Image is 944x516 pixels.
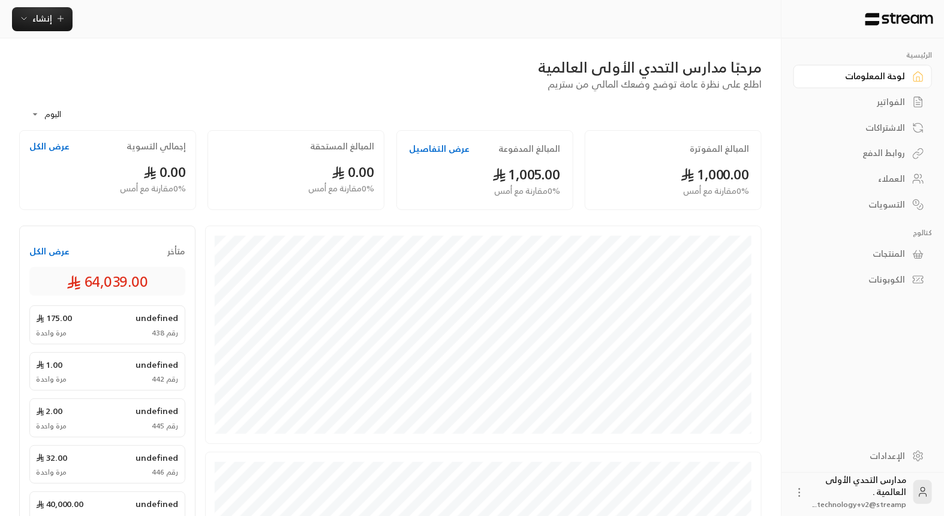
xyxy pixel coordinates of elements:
[36,359,62,371] span: 1.00
[143,160,186,184] span: 0.00
[793,444,932,467] a: الإعدادات
[793,193,932,216] a: التسويات
[36,374,67,384] span: مرة واحدة
[36,498,83,510] span: 40,000.00
[332,160,374,184] span: 0.00
[681,162,749,187] span: 1,000.00
[36,312,72,324] span: 175.00
[793,167,932,191] a: العملاء
[793,142,932,165] a: روابط الدفع
[808,96,905,108] div: الفواتير
[499,143,561,155] h2: المبالغ المدفوعة
[25,99,115,130] div: اليوم
[808,173,905,185] div: العملاء
[36,452,67,464] span: 32.00
[813,474,906,510] div: مدارس التحدي الأولى العالمية .
[19,58,762,77] div: مرحبًا مدارس التحدي الأولى العالمية
[683,185,749,197] span: 0 % مقارنة مع أمس
[813,498,906,511] span: technology+v2@streamp...
[793,65,932,88] a: لوحة المعلومات
[136,312,179,324] span: undefined
[793,242,932,266] a: المنتجات
[168,245,185,257] span: متأخر
[409,143,470,155] button: عرض التفاصيل
[808,274,905,286] div: الكوبونات
[32,11,52,26] span: إنشاء
[793,268,932,292] a: الكوبونات
[136,359,179,371] span: undefined
[67,272,148,291] span: 64,039.00
[120,182,186,195] span: 0 % مقارنة مع أمس
[136,452,179,464] span: undefined
[152,421,179,431] span: رقم 445
[152,374,179,384] span: رقم 442
[152,467,179,477] span: رقم 446
[36,405,62,417] span: 2.00
[548,76,762,92] span: اطلع على نظرة عامة توضح وضعك المالي من ستريم
[793,50,932,60] p: الرئيسية
[808,450,905,462] div: الإعدادات
[29,245,70,257] button: عرض الكل
[310,140,374,152] h2: المبالغ المستحقة
[793,228,932,238] p: كتالوج
[808,248,905,260] div: المنتجات
[690,143,749,155] h2: المبالغ المفوترة
[793,116,932,139] a: الاشتراكات
[808,122,905,134] div: الاشتراكات
[495,185,561,197] span: 0 % مقارنة مع أمس
[308,182,374,195] span: 0 % مقارنة مع أمس
[36,328,67,338] span: مرة واحدة
[864,13,934,26] img: Logo
[136,498,179,510] span: undefined
[136,405,179,417] span: undefined
[492,162,561,187] span: 1,005.00
[36,421,67,431] span: مرة واحدة
[793,91,932,114] a: الفواتير
[808,199,905,211] div: التسويات
[808,147,905,159] div: روابط الدفع
[36,467,67,477] span: مرة واحدة
[29,140,70,152] button: عرض الكل
[808,70,905,82] div: لوحة المعلومات
[152,328,179,338] span: رقم 438
[12,7,73,31] button: إنشاء
[127,140,186,152] h2: إجمالي التسوية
